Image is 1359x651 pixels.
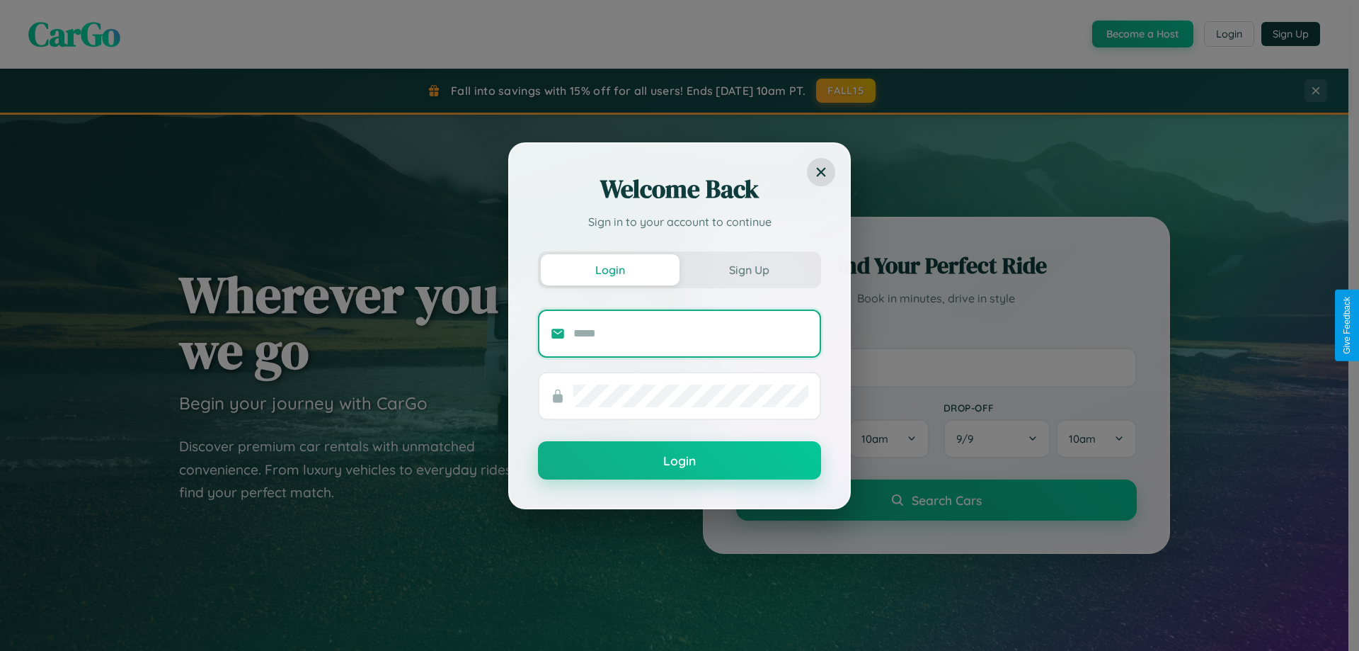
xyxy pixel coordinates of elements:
[538,213,821,230] p: Sign in to your account to continue
[538,172,821,206] h2: Welcome Back
[679,254,818,285] button: Sign Up
[1342,297,1352,354] div: Give Feedback
[538,441,821,480] button: Login
[541,254,679,285] button: Login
